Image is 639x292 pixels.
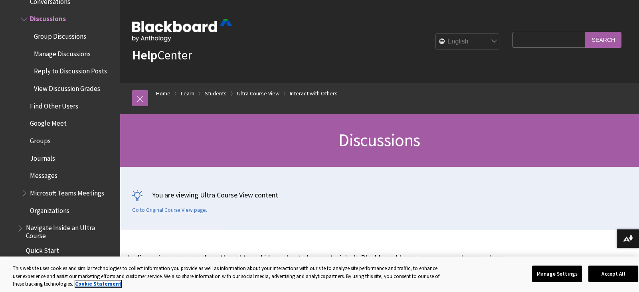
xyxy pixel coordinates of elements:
a: Students [205,89,227,99]
span: Find Other Users [30,99,78,110]
p: You are viewing Ultra Course View content [132,190,627,200]
span: Microsoft Teams Meetings [30,186,104,197]
span: Manage Discussions [34,47,91,58]
a: Home [156,89,170,99]
span: Messages [30,169,57,180]
span: Discussions [338,129,420,151]
strong: Help [132,47,157,63]
span: Journals [30,152,55,162]
select: Site Language Selector [436,34,500,50]
span: Google Meet [30,117,67,128]
span: Quick Start [26,244,59,255]
a: HelpCenter [132,47,192,63]
span: Groups [30,134,51,145]
span: Navigate Inside an Ultra Course [26,221,114,240]
span: Reply to Discussion Posts [34,65,107,75]
a: Go to Original Course View page. [132,207,207,214]
a: Ultra Course View [237,89,279,99]
img: Blackboard by Anthology [132,19,232,42]
span: Organizations [30,204,69,215]
div: This website uses cookies and similar technologies to collect information you provide as well as ... [13,264,447,288]
button: Accept All [588,265,638,282]
a: Interact with Others [290,89,338,99]
span: View Discussion Grades [34,82,100,93]
a: Learn [181,89,194,99]
a: More information about your privacy, opens in a new tab [75,280,121,287]
button: Manage Settings [532,265,582,282]
span: Discussions [30,12,66,23]
span: Group Discussions [34,30,86,40]
input: Search [586,32,621,47]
